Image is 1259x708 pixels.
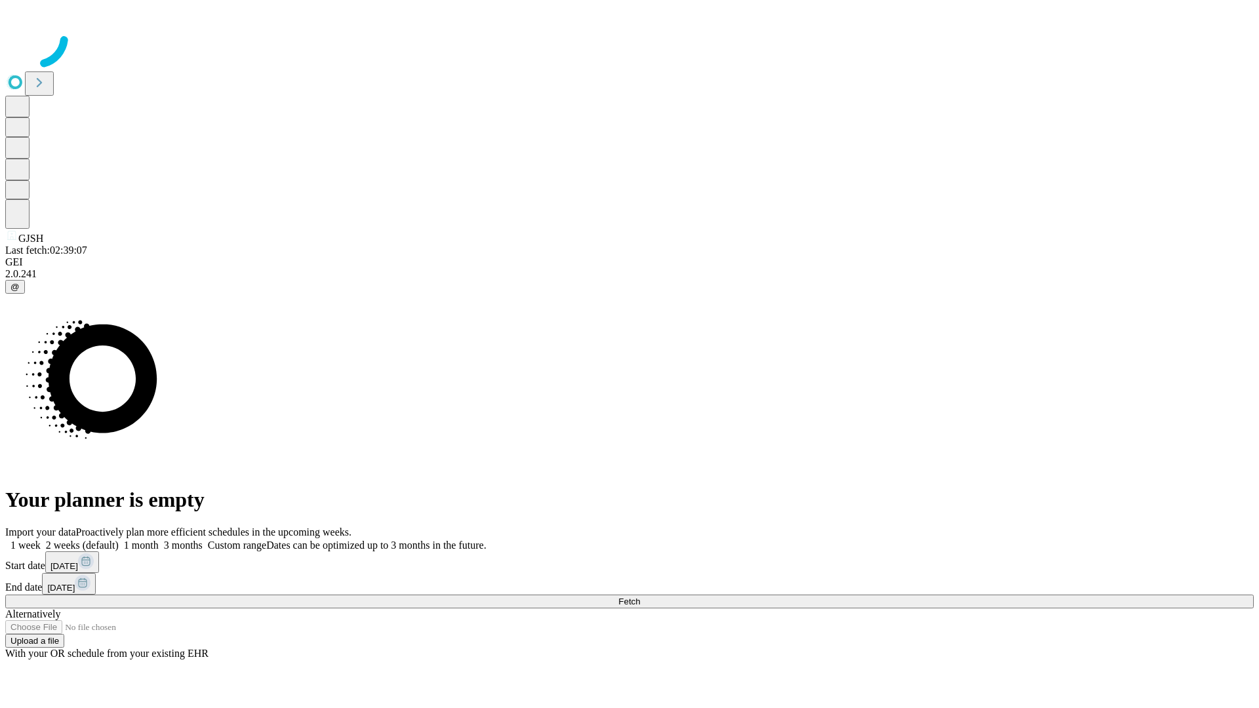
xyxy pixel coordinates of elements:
[5,256,1254,268] div: GEI
[5,595,1254,608] button: Fetch
[42,573,96,595] button: [DATE]
[45,551,99,573] button: [DATE]
[164,540,203,551] span: 3 months
[5,608,60,619] span: Alternatively
[76,526,351,538] span: Proactively plan more efficient schedules in the upcoming weeks.
[618,597,640,606] span: Fetch
[50,561,78,571] span: [DATE]
[5,245,87,256] span: Last fetch: 02:39:07
[18,233,43,244] span: GJSH
[10,282,20,292] span: @
[10,540,41,551] span: 1 week
[5,488,1254,512] h1: Your planner is empty
[5,648,209,659] span: With your OR schedule from your existing EHR
[5,280,25,294] button: @
[46,540,119,551] span: 2 weeks (default)
[208,540,266,551] span: Custom range
[5,526,76,538] span: Import your data
[47,583,75,593] span: [DATE]
[5,268,1254,280] div: 2.0.241
[266,540,486,551] span: Dates can be optimized up to 3 months in the future.
[5,551,1254,573] div: Start date
[5,634,64,648] button: Upload a file
[5,573,1254,595] div: End date
[124,540,159,551] span: 1 month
